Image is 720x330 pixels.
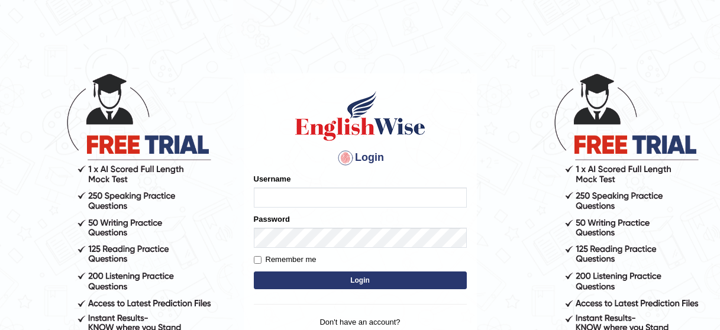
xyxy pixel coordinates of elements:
[254,271,467,289] button: Login
[254,173,291,185] label: Username
[254,254,317,266] label: Remember me
[254,148,467,167] h4: Login
[254,256,261,264] input: Remember me
[254,213,290,225] label: Password
[293,89,428,143] img: Logo of English Wise sign in for intelligent practice with AI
